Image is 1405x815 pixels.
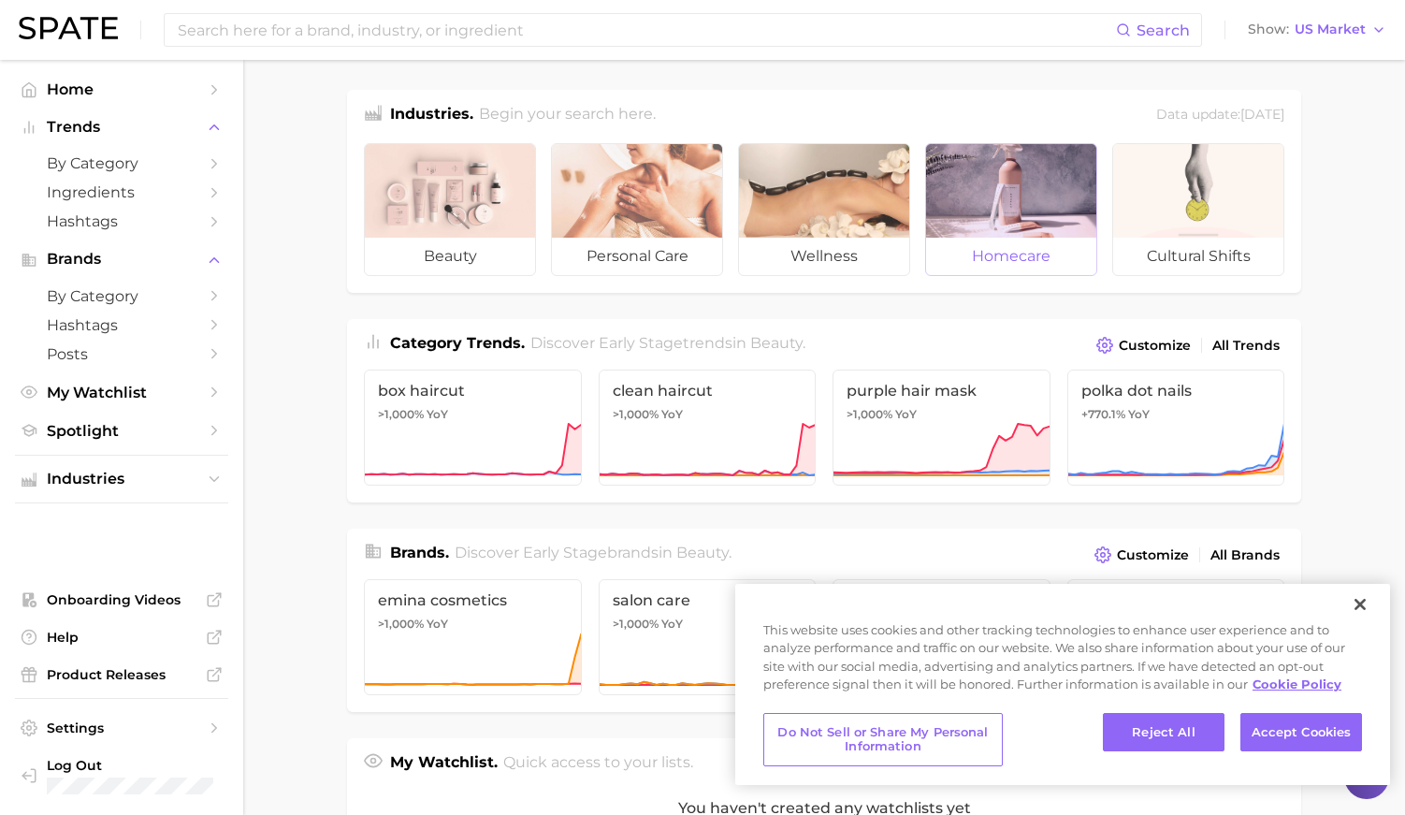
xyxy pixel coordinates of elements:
[613,617,659,631] span: >1,000%
[47,316,196,334] span: Hashtags
[176,14,1116,46] input: Search here for a brand, industry, or ingredient
[750,334,803,352] span: beauty
[661,617,683,632] span: YoY
[763,713,1003,766] button: Do Not Sell or Share My Personal Information, Opens the preference center dialog
[676,544,729,561] span: beauty
[15,149,228,178] a: by Category
[19,17,118,39] img: SPATE
[1156,103,1284,128] div: Data update: [DATE]
[739,238,909,275] span: wellness
[15,207,228,236] a: Hashtags
[390,751,498,778] h1: My Watchlist.
[1119,338,1191,354] span: Customize
[1206,543,1284,568] a: All Brands
[847,382,1036,400] span: purple hair mask
[1137,22,1190,39] span: Search
[365,238,535,275] span: beauty
[833,370,1050,486] a: purple hair mask>1,000% YoY
[530,334,805,352] span: Discover Early Stage trends in .
[1208,333,1284,358] a: All Trends
[1240,713,1362,752] button: Accept Cookies
[1103,713,1224,752] button: Reject All
[378,617,424,631] span: >1,000%
[1112,143,1284,276] a: cultural shifts
[599,370,817,486] a: clean haircut>1,000% YoY
[15,282,228,311] a: by Category
[364,370,582,486] a: box haircut>1,000% YoY
[1117,547,1189,563] span: Customize
[1081,382,1271,400] span: polka dot nails
[390,544,449,561] span: Brands .
[1128,407,1150,422] span: YoY
[15,416,228,445] a: Spotlight
[1295,24,1366,35] span: US Market
[15,311,228,340] a: Hashtags
[390,103,473,128] h1: Industries.
[1092,332,1195,358] button: Customize
[47,212,196,230] span: Hashtags
[1248,24,1289,35] span: Show
[613,591,803,609] span: salon care
[613,382,803,400] span: clean haircut
[15,586,228,614] a: Onboarding Videos
[378,407,424,421] span: >1,000%
[15,661,228,689] a: Product Releases
[15,75,228,104] a: Home
[479,103,656,128] h2: Begin your search here.
[455,544,731,561] span: Discover Early Stage brands in .
[47,80,196,98] span: Home
[895,407,917,422] span: YoY
[47,119,196,136] span: Trends
[1113,238,1283,275] span: cultural shifts
[735,584,1390,785] div: Cookie banner
[735,621,1390,704] div: This website uses cookies and other tracking technologies to enhance user experience and to analy...
[47,251,196,268] span: Brands
[613,407,659,421] span: >1,000%
[47,591,196,608] span: Onboarding Videos
[390,334,525,352] span: Category Trends .
[1067,579,1285,695] a: herstyler>1,000% YoY
[378,591,568,609] span: emina cosmetics
[378,382,568,400] span: box haircut
[735,584,1390,785] div: Privacy
[1340,584,1381,625] button: Close
[738,143,910,276] a: wellness
[15,714,228,742] a: Settings
[847,407,892,421] span: >1,000%
[47,720,196,736] span: Settings
[661,407,683,422] span: YoY
[364,579,582,695] a: emina cosmetics>1,000% YoY
[427,407,448,422] span: YoY
[47,183,196,201] span: Ingredients
[1090,542,1194,568] button: Customize
[1067,370,1285,486] a: polka dot nails+770.1% YoY
[925,143,1097,276] a: homecare
[599,579,817,695] a: salon care>1,000% YoY
[47,287,196,305] span: by Category
[47,422,196,440] span: Spotlight
[926,238,1096,275] span: homecare
[15,465,228,493] button: Industries
[1253,677,1341,691] a: More information about your privacy, opens in a new tab
[833,579,1050,695] a: airycute>1,000% YoY
[47,471,196,488] span: Industries
[551,143,723,276] a: personal care
[47,384,196,401] span: My Watchlist
[47,345,196,363] span: Posts
[15,178,228,207] a: Ingredients
[1243,18,1391,42] button: ShowUS Market
[15,751,228,800] a: Log out. Currently logged in with e-mail jhernand@cremedelamer.com.
[427,617,448,632] span: YoY
[47,154,196,172] span: by Category
[1212,338,1280,354] span: All Trends
[15,245,228,273] button: Brands
[1081,407,1125,421] span: +770.1%
[15,623,228,651] a: Help
[552,238,722,275] span: personal care
[1210,547,1280,563] span: All Brands
[47,629,196,646] span: Help
[47,666,196,683] span: Product Releases
[47,757,249,774] span: Log Out
[503,751,693,778] h2: Quick access to your lists.
[15,113,228,141] button: Trends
